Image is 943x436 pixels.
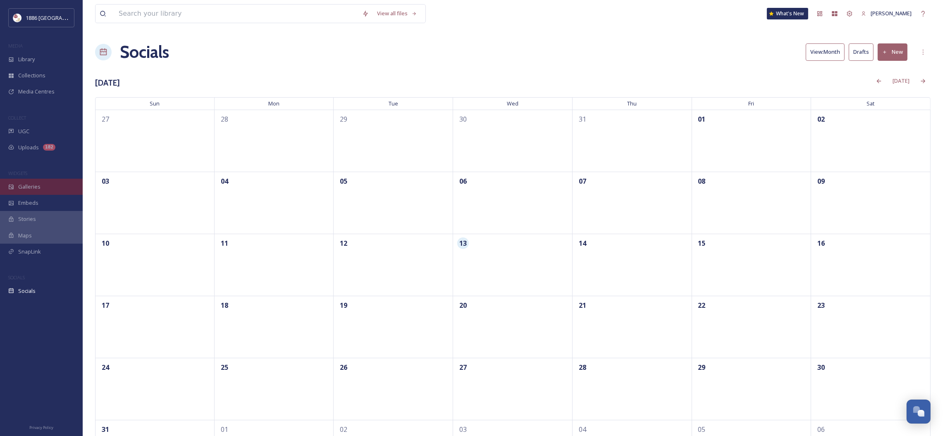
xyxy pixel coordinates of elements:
span: [PERSON_NAME] [871,10,912,17]
span: 29 [696,362,708,373]
span: 31 [577,113,588,125]
a: View all files [373,5,421,22]
span: Thu [573,97,692,110]
span: 24 [100,362,111,373]
a: What's New [767,8,808,19]
span: 02 [338,424,349,435]
div: 182 [43,144,55,151]
span: 1886 [GEOGRAPHIC_DATA] [26,14,91,22]
span: UGC [18,127,29,135]
button: View:Month [806,43,845,60]
span: 12 [338,237,349,249]
img: logos.png [13,14,21,22]
span: COLLECT [8,115,26,121]
span: Galleries [18,183,41,191]
span: WIDGETS [8,170,27,176]
span: 27 [457,362,469,373]
span: 28 [577,362,588,373]
span: 16 [815,237,827,249]
span: 08 [696,175,708,187]
div: [DATE] [888,73,914,89]
span: 30 [815,362,827,373]
span: Wed [453,97,573,110]
button: Open Chat [907,400,931,424]
span: Maps [18,232,32,240]
span: 15 [696,237,708,249]
span: MEDIA [8,43,23,49]
span: 17 [100,299,111,311]
a: Socials [120,40,169,65]
span: 19 [338,299,349,311]
span: 11 [219,237,230,249]
span: 05 [338,175,349,187]
span: 05 [696,424,708,435]
span: Sat [811,97,931,110]
span: 31 [100,424,111,435]
span: Tue [334,97,453,110]
a: Privacy Policy [29,422,53,432]
span: SnapLink [18,248,41,256]
span: 27 [100,113,111,125]
span: Socials [18,287,36,295]
input: Search your library [115,5,358,23]
span: 01 [696,113,708,125]
span: Mon [215,97,334,110]
span: 02 [815,113,827,125]
span: Media Centres [18,88,55,96]
span: 28 [219,113,230,125]
span: 20 [457,299,469,311]
span: Fri [692,97,812,110]
h3: [DATE] [95,77,120,89]
span: 04 [219,175,230,187]
span: 03 [457,424,469,435]
span: Privacy Policy [29,425,53,430]
span: 26 [338,362,349,373]
span: Collections [18,72,45,79]
a: [PERSON_NAME] [857,5,916,22]
span: 06 [815,424,827,435]
span: 29 [338,113,349,125]
span: 03 [100,175,111,187]
span: 04 [577,424,588,435]
span: 09 [815,175,827,187]
span: SOCIALS [8,274,25,280]
span: 18 [219,299,230,311]
span: 30 [457,113,469,125]
span: Stories [18,215,36,223]
span: 01 [219,424,230,435]
span: 13 [457,237,469,249]
span: Embeds [18,199,38,207]
span: Library [18,55,35,63]
span: Uploads [18,144,39,151]
span: 06 [457,175,469,187]
span: 14 [577,237,588,249]
span: Sun [95,97,215,110]
span: 10 [100,237,111,249]
span: 21 [577,299,588,311]
span: 25 [219,362,230,373]
span: 23 [815,299,827,311]
a: Drafts [849,43,878,60]
span: 22 [696,299,708,311]
button: New [878,43,907,60]
button: Drafts [849,43,874,60]
span: 07 [577,175,588,187]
